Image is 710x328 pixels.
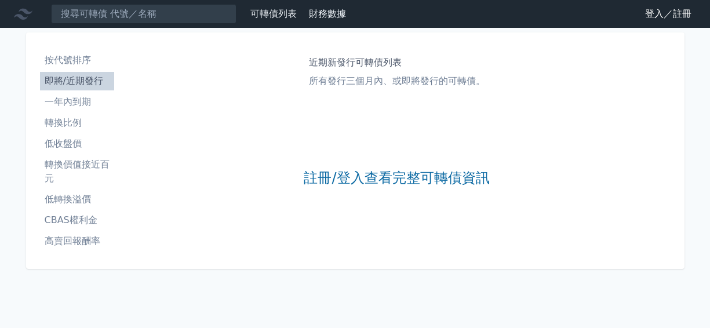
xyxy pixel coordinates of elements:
[40,213,114,227] li: CBAS權利金
[40,72,114,90] a: 即將/近期發行
[40,211,114,229] a: CBAS權利金
[40,192,114,206] li: 低轉換溢價
[40,114,114,132] a: 轉換比例
[309,56,485,70] h1: 近期新發行可轉債列表
[40,232,114,250] a: 高賣回報酬率
[40,93,114,111] a: 一年內到期
[40,155,114,188] a: 轉換價值接近百元
[40,190,114,209] a: 低轉換溢價
[309,74,485,88] p: 所有發行三個月內、或即將發行的可轉債。
[40,95,114,109] li: 一年內到期
[40,53,114,67] li: 按代號排序
[309,8,346,19] a: 財務數據
[40,234,114,248] li: 高賣回報酬率
[250,8,297,19] a: 可轉債列表
[51,4,236,24] input: 搜尋可轉債 代號／名稱
[40,137,114,151] li: 低收盤價
[636,5,701,23] a: 登入／註冊
[40,158,114,185] li: 轉換價值接近百元
[40,134,114,153] a: 低收盤價
[304,169,489,188] a: 註冊/登入查看完整可轉債資訊
[40,74,114,88] li: 即將/近期發行
[40,51,114,70] a: 按代號排序
[40,116,114,130] li: 轉換比例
